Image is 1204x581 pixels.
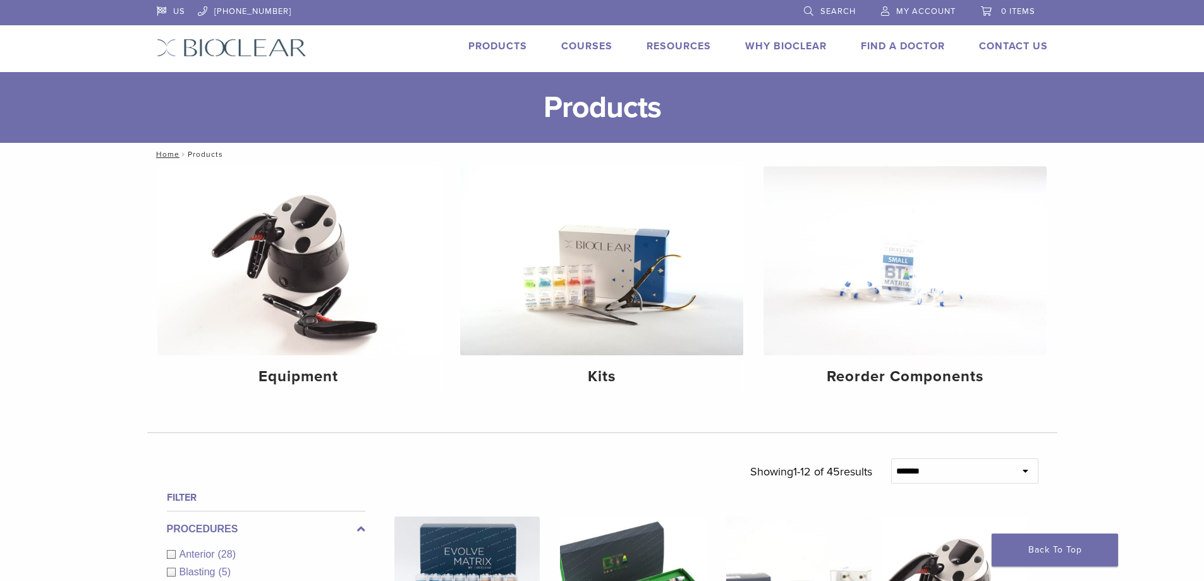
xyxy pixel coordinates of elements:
[992,534,1118,566] a: Back To Top
[179,566,219,577] span: Blasting
[763,166,1047,355] img: Reorder Components
[157,166,441,396] a: Equipment
[793,465,840,479] span: 1-12 of 45
[152,150,179,159] a: Home
[157,166,441,355] img: Equipment
[896,6,956,16] span: My Account
[147,143,1057,166] nav: Products
[460,166,743,396] a: Kits
[218,549,236,560] span: (28)
[861,40,945,52] a: Find A Doctor
[460,166,743,355] img: Kits
[647,40,711,52] a: Resources
[179,549,218,560] span: Anterior
[745,40,827,52] a: Why Bioclear
[468,40,527,52] a: Products
[750,458,872,485] p: Showing results
[218,566,231,577] span: (5)
[167,490,365,505] h4: Filter
[157,39,307,57] img: Bioclear
[774,365,1037,388] h4: Reorder Components
[561,40,612,52] a: Courses
[979,40,1048,52] a: Contact Us
[167,522,365,537] label: Procedures
[820,6,856,16] span: Search
[167,365,430,388] h4: Equipment
[763,166,1047,396] a: Reorder Components
[470,365,733,388] h4: Kits
[1001,6,1035,16] span: 0 items
[179,151,188,157] span: /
